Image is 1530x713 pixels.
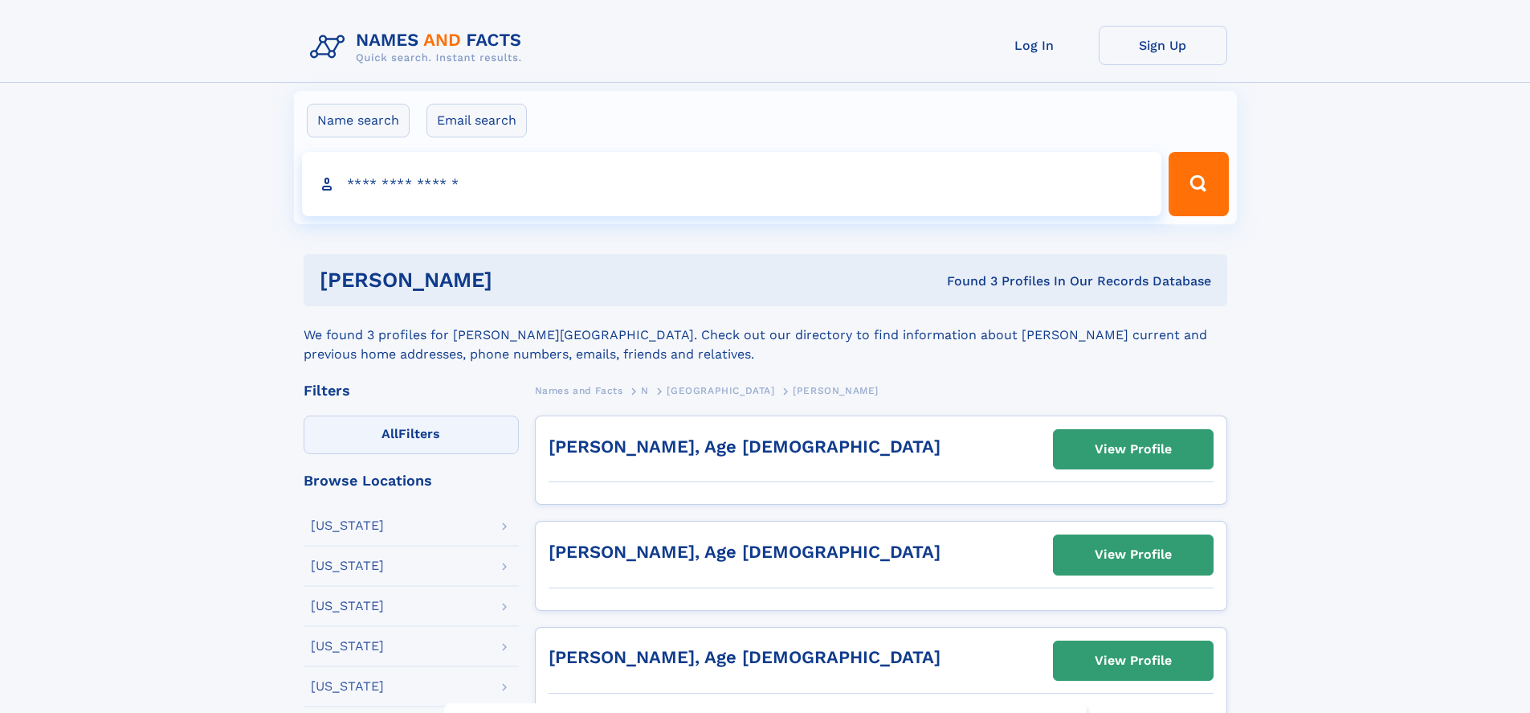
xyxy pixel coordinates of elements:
div: We found 3 profiles for [PERSON_NAME][GEOGRAPHIC_DATA]. Check out our directory to find informati... [304,306,1227,364]
a: Names and Facts [535,380,623,400]
label: Filters [304,416,519,454]
span: [PERSON_NAME] [793,385,879,396]
div: [US_STATE] [311,519,384,532]
span: [GEOGRAPHIC_DATA] [667,385,774,396]
a: [GEOGRAPHIC_DATA] [667,380,774,400]
div: Found 3 Profiles In Our Records Database [720,272,1211,290]
div: View Profile [1095,431,1172,468]
a: [PERSON_NAME], Age [DEMOGRAPHIC_DATA] [549,436,940,457]
label: Email search [426,104,527,137]
a: Log In [970,26,1099,65]
a: [PERSON_NAME], Age [DEMOGRAPHIC_DATA] [549,542,940,562]
div: Filters [304,383,519,398]
label: Name search [307,104,410,137]
div: [US_STATE] [311,680,384,693]
h1: [PERSON_NAME] [320,270,720,290]
a: View Profile [1054,535,1213,574]
div: [US_STATE] [311,559,384,572]
a: View Profile [1054,641,1213,680]
a: Sign Up [1099,26,1227,65]
div: View Profile [1095,536,1172,573]
a: [PERSON_NAME], Age [DEMOGRAPHIC_DATA] [549,647,940,667]
div: Browse Locations [304,473,519,488]
span: All [381,426,398,441]
a: View Profile [1054,430,1213,469]
img: Logo Names and Facts [304,26,535,69]
button: Search Button [1169,152,1228,216]
div: [US_STATE] [311,600,384,613]
div: View Profile [1095,642,1172,679]
span: N [641,385,649,396]
input: search input [302,152,1162,216]
div: [US_STATE] [311,640,384,653]
a: N [641,380,649,400]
